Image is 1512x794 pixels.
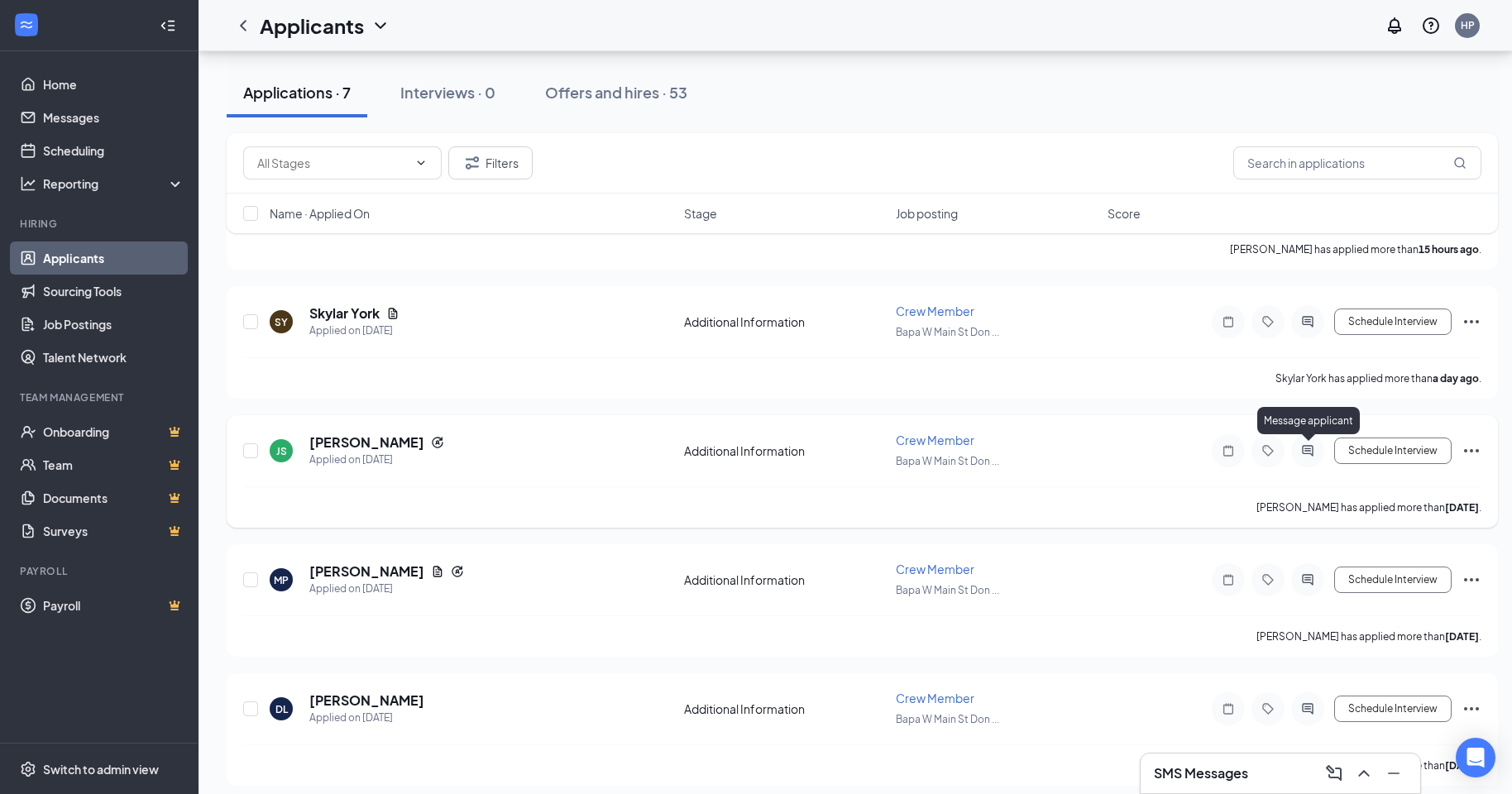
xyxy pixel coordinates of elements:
h5: [PERSON_NAME] [309,433,424,452]
span: Crew Member [896,433,974,447]
b: [DATE] [1445,630,1479,643]
div: Additional Information [684,572,886,588]
svg: Notifications [1385,16,1404,36]
svg: Analysis [20,175,36,192]
svg: Note [1218,702,1238,715]
span: Crew Member [896,304,974,318]
div: Interviews · 0 [400,82,495,103]
a: Messages [43,101,184,134]
svg: ActiveChat [1298,702,1318,715]
span: Bapa W Main St Don ... [896,713,999,725]
h5: [PERSON_NAME] [309,562,424,581]
button: Minimize [1380,760,1407,787]
a: Sourcing Tools [43,275,184,308]
svg: Tag [1258,573,1278,586]
svg: ActiveChat [1298,573,1318,586]
a: Scheduling [43,134,184,167]
svg: Note [1218,444,1238,457]
h1: Applicants [260,12,364,40]
div: Applied on [DATE] [309,323,400,339]
a: OnboardingCrown [43,415,184,448]
div: Switch to admin view [43,761,159,777]
svg: ActiveChat [1298,315,1318,328]
svg: MagnifyingGlass [1453,156,1467,170]
svg: Note [1218,573,1238,586]
div: Message applicant [1257,407,1360,434]
input: Search in applications [1233,146,1481,179]
div: Applied on [DATE] [309,452,444,468]
span: Crew Member [896,562,974,576]
p: [PERSON_NAME] has applied more than . [1256,500,1481,514]
svg: ComposeMessage [1324,763,1344,783]
b: a day ago [1433,372,1479,385]
a: TeamCrown [43,448,184,481]
svg: ChevronLeft [233,16,253,36]
div: Additional Information [684,701,886,717]
div: MP [274,573,289,587]
b: [DATE] [1445,501,1479,514]
div: SY [275,315,288,329]
svg: Tag [1258,702,1278,715]
div: Applied on [DATE] [309,581,464,597]
span: Score [1108,205,1141,222]
div: Team Management [20,390,181,404]
a: Applicants [43,242,184,275]
div: Reporting [43,175,185,192]
span: Bapa W Main St Don ... [896,326,999,338]
span: Job posting [896,205,958,222]
svg: ChevronUp [1354,763,1374,783]
svg: Ellipses [1462,441,1481,461]
p: [PERSON_NAME] has applied more than . [1256,629,1481,643]
button: ChevronUp [1351,760,1377,787]
input: All Stages [257,154,408,172]
div: DL [275,702,288,716]
svg: WorkstreamLogo [18,17,35,33]
div: Offers and hires · 53 [545,82,687,103]
a: DocumentsCrown [43,481,184,514]
svg: Settings [20,761,36,777]
div: Additional Information [684,442,886,459]
div: Applied on [DATE] [309,710,424,726]
svg: Ellipses [1462,312,1481,332]
div: HP [1461,18,1475,32]
a: Home [43,68,184,101]
svg: ActiveChat [1298,444,1318,457]
button: Schedule Interview [1334,438,1452,464]
svg: Reapply [451,565,464,578]
div: Applications · 7 [243,82,351,103]
button: Schedule Interview [1334,696,1452,722]
span: Bapa W Main St Don ... [896,584,999,596]
div: Open Intercom Messenger [1456,738,1495,777]
svg: Collapse [160,17,176,34]
button: ComposeMessage [1321,760,1347,787]
svg: Tag [1258,315,1278,328]
svg: QuestionInfo [1421,16,1441,36]
a: SurveysCrown [43,514,184,548]
svg: Minimize [1384,763,1404,783]
span: Name · Applied On [270,205,370,222]
h5: [PERSON_NAME] [309,691,424,710]
div: JS [276,444,287,458]
h5: Skylar York [309,304,380,323]
svg: Ellipses [1462,699,1481,719]
a: Job Postings [43,308,184,341]
a: Talent Network [43,341,184,374]
svg: Filter [462,153,482,173]
p: Skylar York has applied more than . [1275,371,1481,385]
svg: ChevronDown [371,16,390,36]
span: Bapa W Main St Don ... [896,455,999,467]
svg: Ellipses [1462,570,1481,590]
svg: Reapply [431,436,444,449]
svg: Tag [1258,444,1278,457]
button: Filter Filters [448,146,533,179]
a: PayrollCrown [43,589,184,622]
div: Hiring [20,217,181,231]
h3: SMS Messages [1154,764,1248,782]
svg: Note [1218,315,1238,328]
div: Payroll [20,564,181,578]
svg: Document [386,307,400,320]
button: Schedule Interview [1334,309,1452,335]
svg: ChevronDown [414,156,428,170]
svg: Document [431,565,444,578]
